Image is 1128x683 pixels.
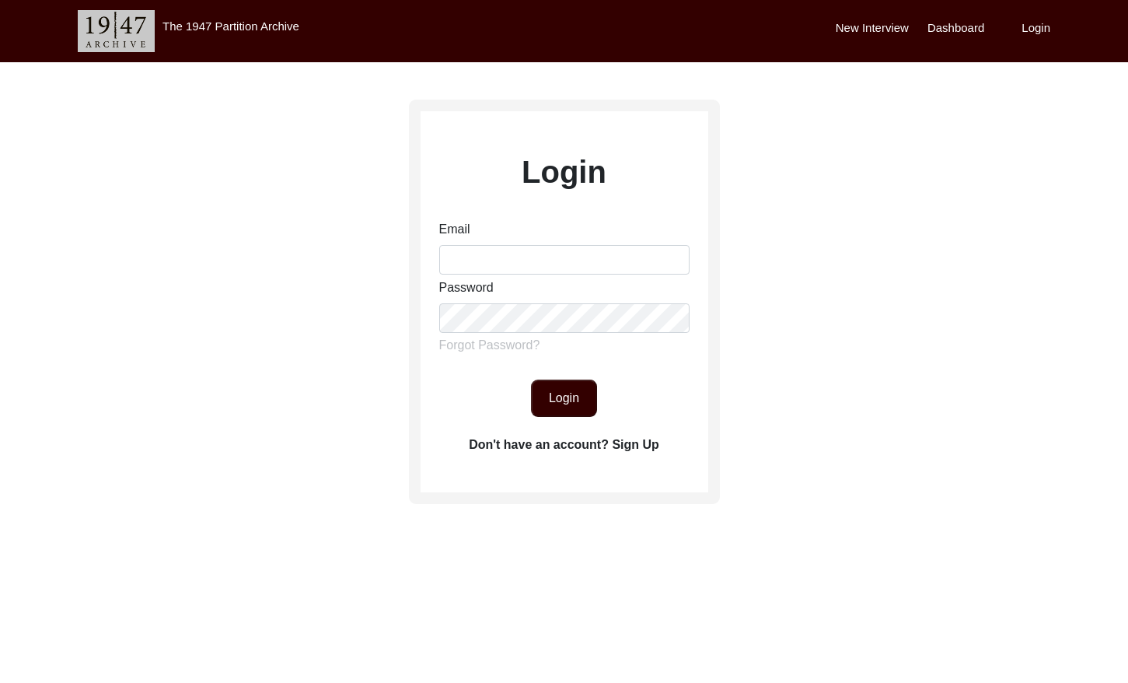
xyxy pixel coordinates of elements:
[836,19,909,37] label: New Interview
[469,436,659,454] label: Don't have an account? Sign Up
[439,278,494,297] label: Password
[531,380,597,417] button: Login
[439,220,470,239] label: Email
[162,19,299,33] label: The 1947 Partition Archive
[522,149,606,195] label: Login
[1021,19,1050,37] label: Login
[78,10,155,52] img: header-logo.png
[927,19,984,37] label: Dashboard
[439,336,540,355] label: Forgot Password?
